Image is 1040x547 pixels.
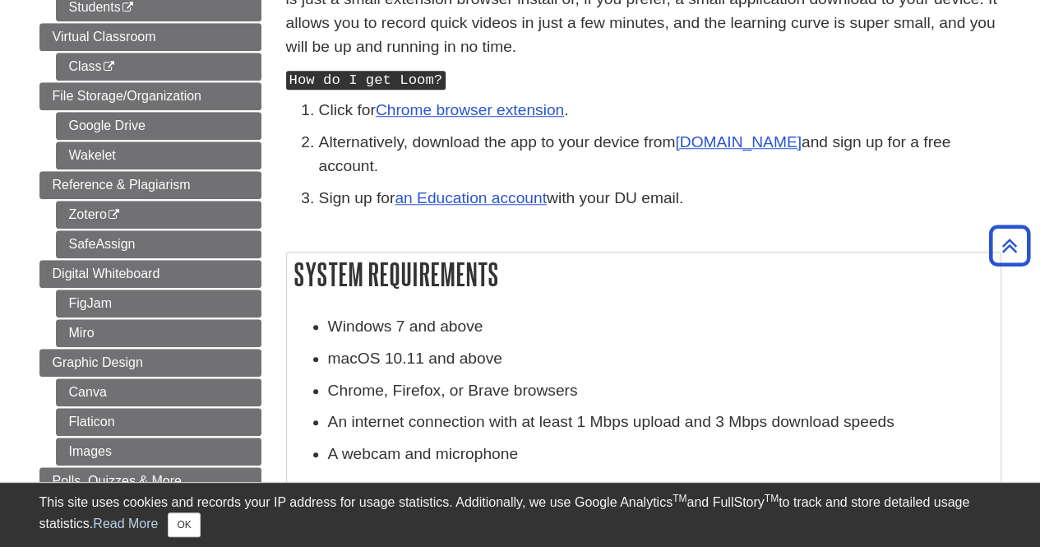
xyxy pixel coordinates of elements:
span: File Storage/Organization [53,89,201,103]
a: Read More [93,517,158,531]
i: This link opens in a new window [107,210,121,220]
a: Graphic Design [39,349,261,377]
sup: TM [765,493,779,504]
p: Sign up for with your DU email. [319,187,1001,211]
a: Canva [56,378,261,406]
a: Class [56,53,261,81]
a: Google Drive [56,112,261,140]
a: Images [56,438,261,466]
p: Windows 7 and above [328,315,992,339]
i: This link opens in a new window [121,2,135,13]
a: Flaticon [56,408,261,436]
p: Chrome, Firefox, or Brave browsers [328,379,992,403]
a: an Education account [395,189,547,206]
a: FigJam [56,290,261,318]
button: Close [168,512,200,537]
span: Virtual Classroom [53,30,156,44]
h2: System Requirements [287,253,1001,296]
a: [DOMAIN_NAME] [675,133,802,151]
a: File Storage/Organization [39,82,261,110]
kbd: How do I get Loom? [286,71,446,90]
div: This site uses cookies and records your IP address for usage statistics. Additionally, we use Goo... [39,493,1001,537]
a: Virtual Classroom [39,23,261,51]
i: This link opens in a new window [102,62,116,72]
a: SafeAssign [56,230,261,258]
a: Polls, Quizzes & More [39,467,261,495]
a: Zotero [56,201,261,229]
p: Alternatively, download the app to your device from and sign up for a free account. [319,131,1001,178]
a: Chrome browser extension [376,101,564,118]
a: Reference & Plagiarism [39,171,261,199]
span: Digital Whiteboard [53,267,160,280]
span: Polls, Quizzes & More [53,474,182,488]
sup: TM [673,493,686,504]
a: Miro [56,319,261,347]
a: Wakelet [56,141,261,169]
p: Click for . [319,99,1001,123]
p: An internet connection with at least 1 Mbps upload and 3 Mbps download speeds [328,410,992,434]
p: A webcam and microphone [328,443,992,466]
a: Back to Top [983,234,1036,257]
span: Graphic Design [53,355,143,369]
a: Digital Whiteboard [39,260,261,288]
p: macOS 10.11 and above [328,347,992,371]
span: Reference & Plagiarism [53,178,191,192]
